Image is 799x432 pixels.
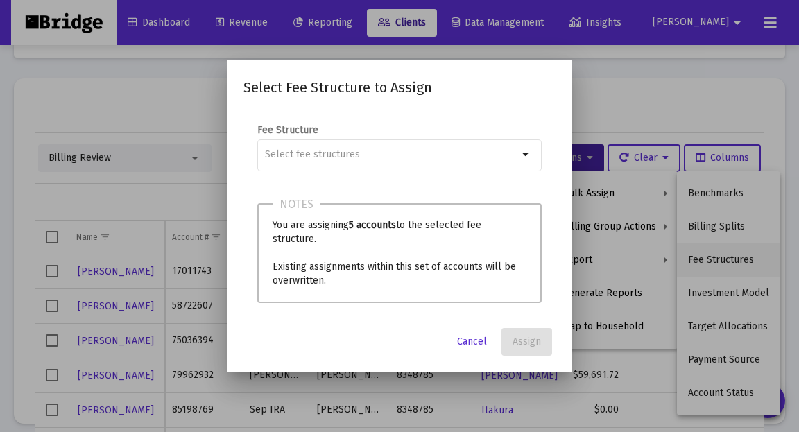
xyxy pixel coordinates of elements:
[265,146,518,163] mat-chip-list: Selection
[457,336,487,347] span: Cancel
[518,146,535,163] mat-icon: arrow_drop_down
[513,336,541,347] span: Assign
[446,328,498,356] button: Cancel
[349,219,396,231] b: 5 accounts
[257,124,318,136] label: Fee Structure
[257,203,542,303] div: You are assigning to the selected fee structure. Existing assignments within this set of accounts...
[243,76,556,98] h2: Select Fee Structure to Assign
[273,195,320,214] h3: Notes
[265,149,518,160] input: Select fee structures
[501,328,552,356] button: Assign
